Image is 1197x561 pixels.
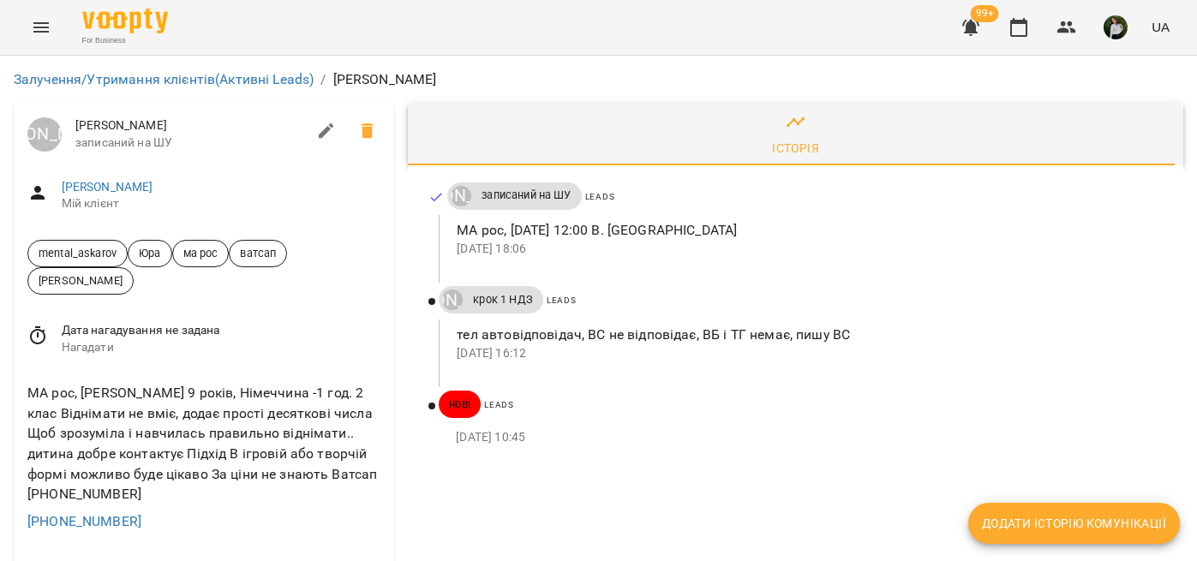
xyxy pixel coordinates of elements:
[1104,15,1128,39] img: 6b662c501955233907b073253d93c30f.jpg
[547,295,577,305] span: Leads
[75,117,306,134] span: [PERSON_NAME]
[24,379,384,507] div: МА рос, [PERSON_NAME] 9 років, Німеччина -1 год. 2 клас Віднімати не вміє, додає прості десяткові...
[173,245,229,261] span: ма рос
[1145,11,1176,43] button: UA
[320,69,326,90] li: /
[62,322,381,339] span: Дата нагадування не задана
[442,289,463,310] div: Юрій Тимочко
[457,220,1156,241] p: МА рос, [DATE] 12:00 В. [GEOGRAPHIC_DATA]
[447,186,471,206] a: [PERSON_NAME]
[457,325,1156,345] p: тел автовідповідач, ВС не відповідає, ВБ і ТГ немає, пишу ВС
[230,245,286,261] span: ватсап
[27,513,141,529] a: [PHONE_NUMBER]
[62,180,153,194] a: [PERSON_NAME]
[62,339,381,356] span: Нагадати
[463,292,542,307] span: крок 1 НДЗ
[62,195,381,212] span: Мій клієнт
[28,272,133,289] span: [PERSON_NAME]
[27,117,62,152] a: [PERSON_NAME]
[585,192,615,201] span: Leads
[14,71,314,87] a: Залучення/Утримання клієнтів(Активні Leads)
[333,69,437,90] p: [PERSON_NAME]
[484,400,514,409] span: Leads
[457,241,1156,258] p: [DATE] 18:06
[21,7,62,48] button: Menu
[772,138,819,158] div: Історія
[28,245,127,261] span: mental_askarov
[1152,18,1170,36] span: UA
[129,245,171,261] span: Юра
[457,345,1156,362] p: [DATE] 16:12
[14,69,1183,90] nav: breadcrumb
[971,5,999,22] span: 99+
[439,397,481,412] span: нові
[82,35,168,46] span: For Business
[451,186,471,206] div: Юрій Тимочко
[82,9,168,33] img: Voopty Logo
[439,289,463,310] a: [PERSON_NAME]
[75,134,306,152] span: записаний на ШУ
[968,503,1180,544] button: Додати історію комунікації
[27,117,62,152] div: Юрій Тимочко
[471,188,581,203] span: записаний на ШУ
[982,513,1166,534] span: Додати історію комунікації
[456,429,1156,446] p: [DATE] 10:45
